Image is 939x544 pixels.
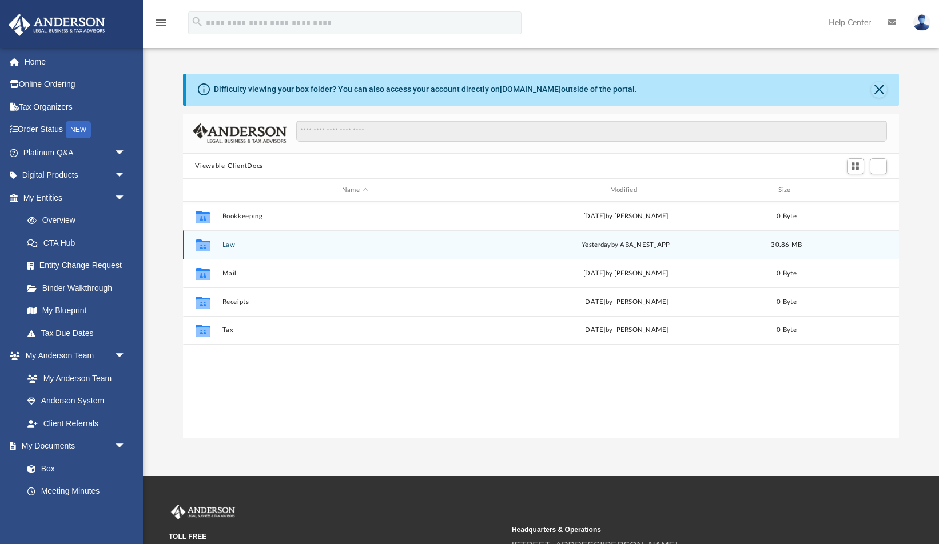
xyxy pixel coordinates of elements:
a: Forms Library [16,502,132,525]
a: Platinum Q&Aarrow_drop_down [8,141,143,164]
span: 0 Byte [777,270,797,277]
a: menu [154,22,168,30]
button: Receipts [222,298,488,306]
div: [DATE] by [PERSON_NAME] [493,297,759,307]
a: My Blueprint [16,299,137,322]
div: id [814,185,894,195]
div: id [188,185,216,195]
span: arrow_drop_down [114,435,137,458]
span: 0 Byte [777,213,797,219]
div: Difficulty viewing your box folder? You can also access your account directly on outside of the p... [214,83,637,95]
button: Switch to Grid View [847,158,864,174]
a: Entity Change Request [16,254,143,277]
a: Tax Due Dates [16,322,143,345]
a: Home [8,50,143,73]
a: Online Ordering [8,73,143,96]
div: NEW [66,121,91,138]
a: Client Referrals [16,412,137,435]
i: menu [154,16,168,30]
a: Anderson System [16,390,137,413]
small: Headquarters & Operations [512,525,847,535]
a: Digital Productsarrow_drop_down [8,164,143,187]
span: yesterday [582,242,611,248]
span: arrow_drop_down [114,141,137,165]
span: 0 Byte [777,299,797,305]
i: search [191,15,204,28]
span: arrow_drop_down [114,345,137,368]
span: arrow_drop_down [114,186,137,210]
div: Name [221,185,487,195]
div: [DATE] by [PERSON_NAME] [493,269,759,279]
button: Close [871,82,887,98]
span: arrow_drop_down [114,164,137,187]
a: Tax Organizers [8,95,143,118]
button: Bookkeeping [222,213,488,220]
a: My Anderson Teamarrow_drop_down [8,345,137,367]
button: Add [870,158,887,174]
div: [DATE] by [PERSON_NAME] [493,325,759,335]
button: Law [222,241,488,249]
div: Modified [492,185,758,195]
button: Viewable-ClientDocs [195,161,262,171]
a: My Entitiesarrow_drop_down [8,186,143,209]
a: Box [16,457,132,480]
a: CTA Hub [16,231,143,254]
button: Tax [222,327,488,334]
a: Order StatusNEW [8,118,143,142]
input: Search files and folders [296,121,886,142]
small: TOLL FREE [169,531,504,542]
div: by ABA_NEST_APP [493,240,759,250]
a: Binder Walkthrough [16,277,143,299]
img: User Pic [913,14,930,31]
img: Anderson Advisors Platinum Portal [5,14,109,36]
img: Anderson Advisors Platinum Portal [169,505,237,519]
a: Overview [16,209,143,232]
a: My Anderson Team [16,367,132,390]
div: Size [763,185,809,195]
div: grid [183,202,900,438]
a: [DOMAIN_NAME] [500,85,561,94]
span: 0 Byte [777,327,797,333]
span: 30.86 MB [771,242,802,248]
a: My Documentsarrow_drop_down [8,435,137,458]
a: Meeting Minutes [16,480,137,503]
button: Mail [222,270,488,277]
div: [DATE] by [PERSON_NAME] [493,211,759,222]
